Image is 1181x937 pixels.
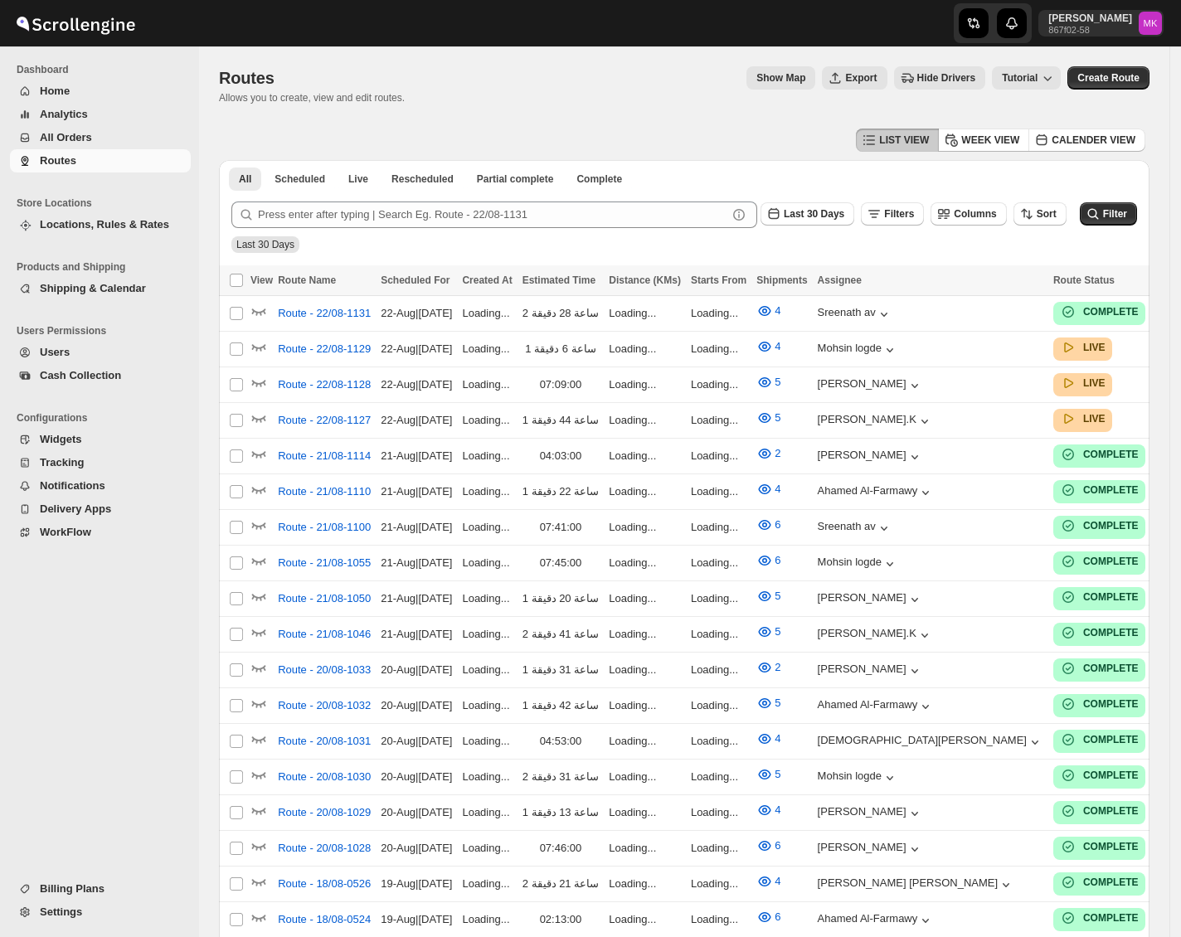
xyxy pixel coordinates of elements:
span: Route - 20/08-1029 [278,804,371,821]
span: Export [845,71,877,85]
p: Loading... [462,555,512,571]
div: [PERSON_NAME] [818,841,923,857]
span: 22-Aug | [DATE] [381,307,452,319]
button: Route - 21/08-1050 [268,585,381,612]
span: 5 [775,697,780,709]
p: Loading... [462,626,512,643]
p: Loading... [609,662,681,678]
button: COMPLETE [1060,838,1139,855]
button: WorkFlow [10,521,191,544]
button: 5 [746,369,790,396]
button: Settings [10,901,191,924]
span: 4 [775,340,780,352]
p: Loading... [691,697,746,714]
span: 2 [775,447,780,459]
span: Route - 18/08-0524 [278,911,371,928]
p: Loading... [462,519,512,536]
span: Route - 22/08-1127 [278,412,371,429]
button: Billing Plans [10,877,191,901]
span: Users Permissions [17,324,191,337]
div: [PERSON_NAME] [818,805,923,822]
p: Loading... [462,697,512,714]
p: Allows you to create, view and edit routes. [219,91,405,104]
span: 4 [775,483,780,495]
span: Tracking [40,456,84,468]
button: Ahamed Al-Farmawy [818,912,935,929]
div: 04:53:00 [522,733,600,750]
button: [DEMOGRAPHIC_DATA][PERSON_NAME] [818,734,1043,750]
span: Shipping & Calendar [40,282,146,294]
button: LIVE [1060,410,1106,427]
button: [PERSON_NAME] [818,449,923,465]
span: 5 [775,590,780,602]
span: Locations, Rules & Rates [40,218,169,231]
button: 4 [746,797,790,823]
p: Loading... [462,733,512,750]
span: 21-Aug | [DATE] [381,485,452,498]
button: Sort [1013,202,1067,226]
button: Cash Collection [10,364,191,387]
span: Route - 20/08-1030 [278,769,371,785]
button: Tutorial [992,66,1061,90]
img: ScrollEngine [13,2,138,44]
span: Route - 22/08-1129 [278,341,371,357]
button: Filters [861,202,924,226]
div: 04:03:00 [522,448,600,464]
p: Loading... [609,519,681,536]
button: 4 [746,298,790,324]
span: Store Locations [17,197,191,210]
button: Route - 20/08-1033 [268,657,381,683]
span: Columns [954,208,996,220]
button: Map action label [746,66,815,90]
span: Show Map [756,71,805,85]
p: Loading... [691,448,746,464]
span: Last 30 Days [784,208,844,220]
b: COMPLETE [1083,841,1139,852]
button: Mohsin logde [818,342,898,358]
span: Route - 20/08-1031 [278,733,371,750]
span: All Orders [40,131,92,143]
span: Dashboard [17,63,191,76]
button: Notifications [10,474,191,498]
button: COMPLETE [1060,731,1139,748]
span: Route - 21/08-1100 [278,519,371,536]
span: Hide Drivers [917,71,976,85]
span: 21-Aug | [DATE] [381,628,452,640]
span: Products and Shipping [17,260,191,274]
div: 1 ساعة 22 دقيقة [522,483,600,500]
button: CALENDER VIEW [1028,129,1145,152]
span: 21-Aug | [DATE] [381,521,452,533]
p: Loading... [609,448,681,464]
b: LIVE [1083,342,1106,353]
button: Route - 21/08-1110 [268,478,381,505]
p: Loading... [691,733,746,750]
p: Loading... [462,376,512,393]
button: Last 30 Days [761,202,854,226]
span: Route - 21/08-1055 [278,555,371,571]
p: Loading... [691,662,746,678]
div: [PERSON_NAME] [818,377,923,394]
button: [PERSON_NAME] [818,663,923,679]
text: MK [1144,18,1158,28]
span: 6 [775,839,780,852]
button: Ahamed Al-Farmawy [818,484,935,501]
button: All Orders [10,126,191,149]
div: [PERSON_NAME] [PERSON_NAME] [818,876,1014,893]
span: 4 [775,875,780,887]
button: COMPLETE [1060,624,1139,641]
span: Tutorial [1002,72,1038,84]
b: COMPLETE [1083,484,1139,496]
button: Users [10,341,191,364]
button: COMPLETE [1060,589,1139,605]
button: LIVE [1060,339,1106,356]
p: Loading... [609,483,681,500]
button: Route - 20/08-1028 [268,835,381,862]
span: 2 [775,661,780,673]
button: LIST VIEW [856,129,939,152]
span: Analytics [40,108,88,120]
